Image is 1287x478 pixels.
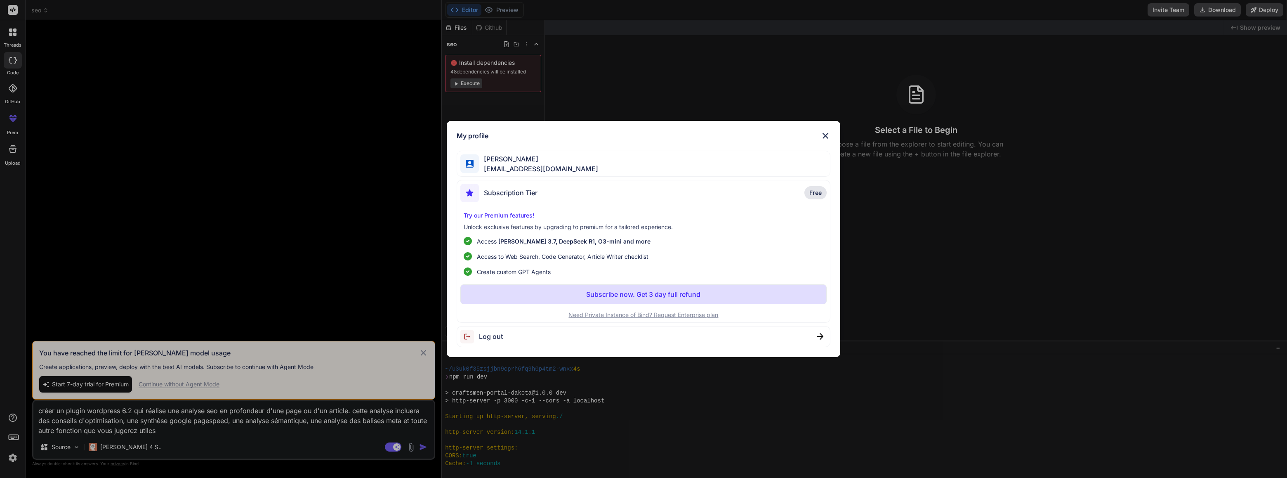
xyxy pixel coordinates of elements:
p: Subscribe now. Get 3 day full refund [586,289,700,299]
span: [PERSON_NAME] 3.7, DeepSeek R1, O3-mini and more [498,238,651,245]
img: subscription [460,184,479,202]
span: [PERSON_NAME] [479,154,598,164]
img: checklist [464,267,472,276]
img: close [820,131,830,141]
img: checklist [464,237,472,245]
p: Need Private Instance of Bind? Request Enterprise plan [460,311,826,319]
span: Create custom GPT Agents [477,267,551,276]
span: [EMAIL_ADDRESS][DOMAIN_NAME] [479,164,598,174]
h1: My profile [457,131,488,141]
img: checklist [464,252,472,260]
p: Unlock exclusive features by upgrading to premium for a tailored experience. [464,223,823,231]
button: Subscribe now. Get 3 day full refund [460,284,826,304]
p: Try our Premium features! [464,211,823,220]
img: close [817,333,823,340]
span: Free [809,189,822,197]
img: logout [460,330,479,343]
span: Subscription Tier [484,188,537,198]
img: profile [466,160,474,168]
span: Log out [479,331,503,341]
p: Access [477,237,651,246]
span: Access to Web Search, Code Generator, Article Writer checklist [477,252,648,261]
